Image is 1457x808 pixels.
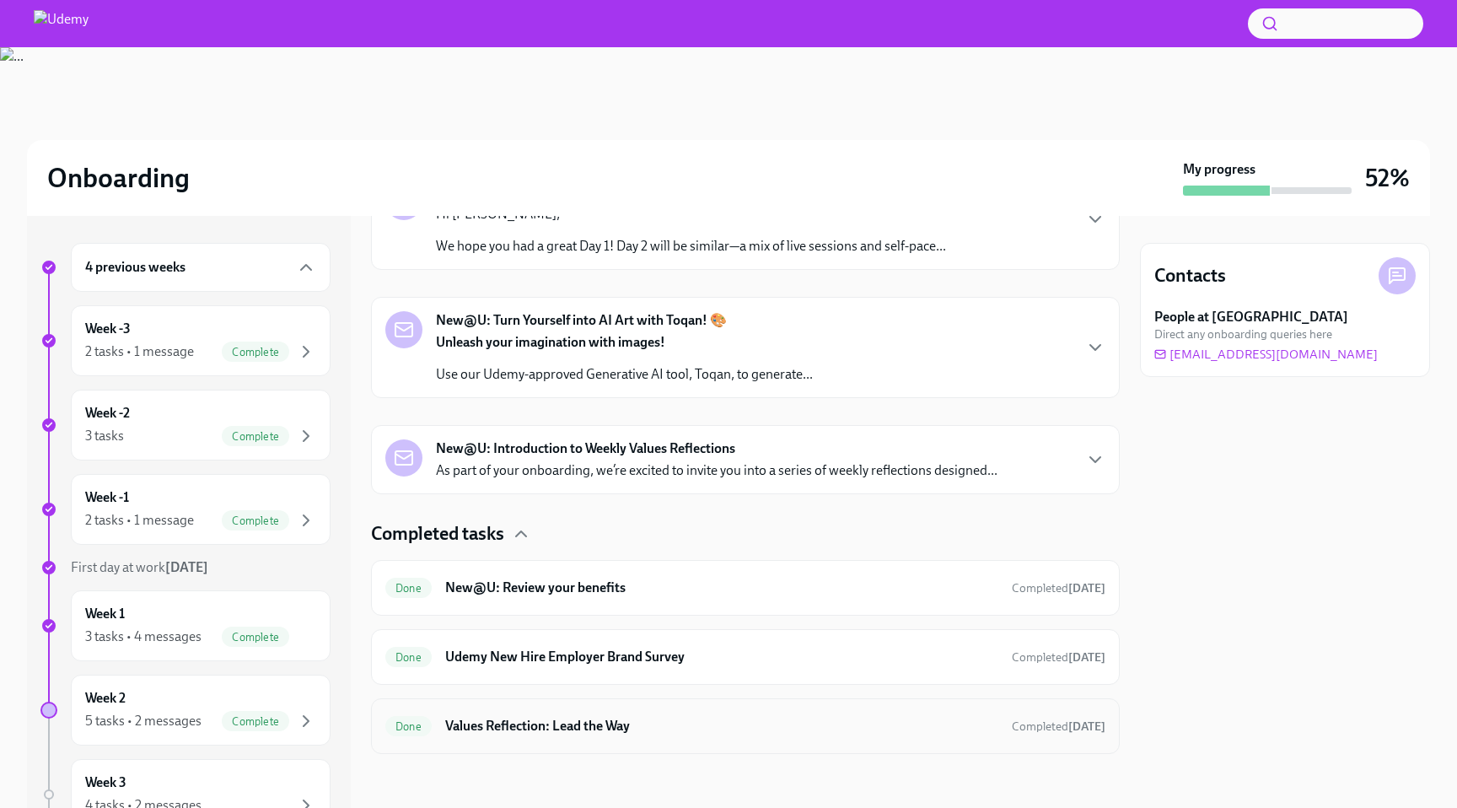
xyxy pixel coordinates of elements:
[85,258,185,277] h6: 4 previous weeks
[1365,163,1410,193] h3: 52%
[85,628,202,646] div: 3 tasks • 4 messages
[1154,263,1226,288] h4: Contacts
[40,675,331,746] a: Week 25 tasks • 2 messagesComplete
[385,644,1105,671] a: DoneUdemy New Hire Employer Brand SurveyCompleted[DATE]
[165,559,208,575] strong: [DATE]
[85,511,194,530] div: 2 tasks • 1 message
[34,10,89,37] img: Udemy
[85,712,202,730] div: 5 tasks • 2 messages
[371,521,1120,547] div: Completed tasks
[40,558,331,577] a: First day at work[DATE]
[40,474,331,545] a: Week -12 tasks • 1 messageComplete
[222,430,289,443] span: Complete
[436,461,997,480] p: As part of your onboarding, we’re excited to invite you into a series of weekly reflections desig...
[222,631,289,644] span: Complete
[385,574,1105,601] a: DoneNew@U: Review your benefitsCompleted[DATE]
[1012,650,1105,665] span: Completed
[436,237,946,256] p: We hope you had a great Day 1! Day 2 will be similar—a mix of live sessions and self-pace...
[85,342,194,361] div: 2 tasks • 1 message
[1068,719,1105,734] strong: [DATE]
[1012,719,1105,735] span: September 15th, 2025 22:58
[1012,581,1105,595] span: Completed
[385,651,432,664] span: Done
[1012,649,1105,665] span: September 10th, 2025 10:20
[71,243,331,292] div: 4 previous weeks
[1012,580,1105,596] span: August 18th, 2025 19:19
[85,605,125,623] h6: Week 1
[47,161,190,195] h2: Onboarding
[385,713,1105,740] a: DoneValues Reflection: Lead the WayCompleted[DATE]
[1154,326,1332,342] span: Direct any onboarding queries here
[1154,308,1348,326] strong: People at [GEOGRAPHIC_DATA]
[436,365,813,384] p: Use our Udemy-approved Generative AI tool, Toqan, to generate...
[436,439,735,458] strong: New@U: Introduction to Weekly Values Reflections
[85,320,131,338] h6: Week -3
[385,720,432,733] span: Done
[1068,650,1105,665] strong: [DATE]
[436,311,727,330] strong: New@U: Turn Yourself into AI Art with Toqan! 🎨
[1154,346,1378,363] a: [EMAIL_ADDRESS][DOMAIN_NAME]
[445,717,998,735] h6: Values Reflection: Lead the Way
[40,390,331,461] a: Week -23 tasksComplete
[85,773,126,792] h6: Week 3
[445,648,998,666] h6: Udemy New Hire Employer Brand Survey
[85,427,124,445] div: 3 tasks
[445,579,998,597] h6: New@U: Review your benefits
[71,559,208,575] span: First day at work
[40,590,331,661] a: Week 13 tasks • 4 messagesComplete
[85,689,126,708] h6: Week 2
[371,521,504,547] h4: Completed tasks
[1068,581,1105,595] strong: [DATE]
[436,334,665,350] strong: Unleash your imagination with images!
[85,488,129,507] h6: Week -1
[85,404,130,423] h6: Week -2
[40,305,331,376] a: Week -32 tasks • 1 messageComplete
[222,346,289,358] span: Complete
[1012,719,1105,734] span: Completed
[222,715,289,728] span: Complete
[1183,160,1255,179] strong: My progress
[222,514,289,527] span: Complete
[385,582,432,595] span: Done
